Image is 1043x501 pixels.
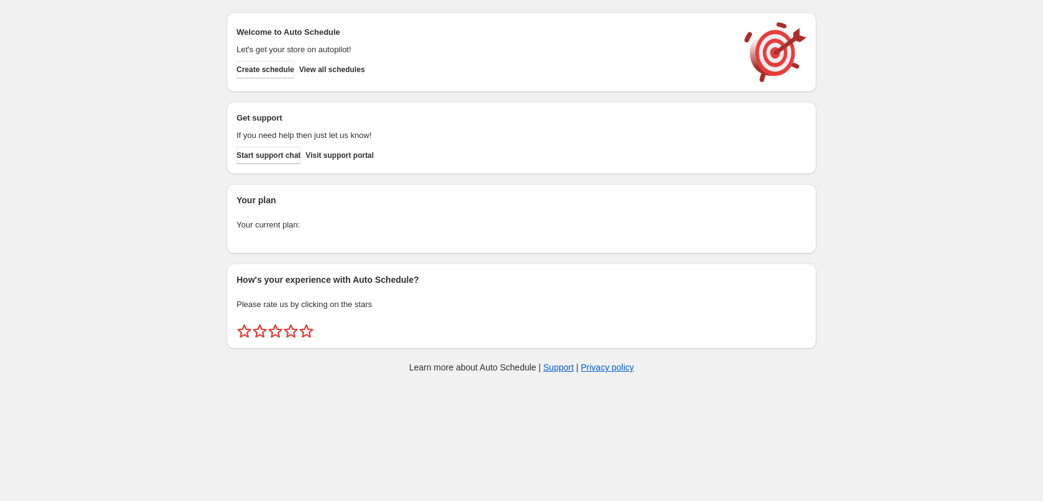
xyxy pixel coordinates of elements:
[299,65,365,75] span: View all schedules
[237,44,732,56] p: Let's get your store on autopilot!
[237,61,294,78] button: Create schedule
[237,219,806,231] p: Your current plan:
[237,26,732,39] h2: Welcome to Auto Schedule
[543,362,574,372] a: Support
[237,298,806,311] p: Please rate us by clicking on the stars
[237,273,806,286] h2: How's your experience with Auto Schedule?
[237,194,806,206] h2: Your plan
[299,61,365,78] button: View all schedules
[581,362,634,372] a: Privacy policy
[305,147,374,164] a: Visit support portal
[237,129,732,142] p: If you need help then just let us know!
[237,112,732,124] h2: Get support
[305,150,374,160] span: Visit support portal
[237,150,300,160] span: Start support chat
[409,361,634,374] p: Learn more about Auto Schedule | |
[237,65,294,75] span: Create schedule
[237,147,300,164] a: Start support chat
